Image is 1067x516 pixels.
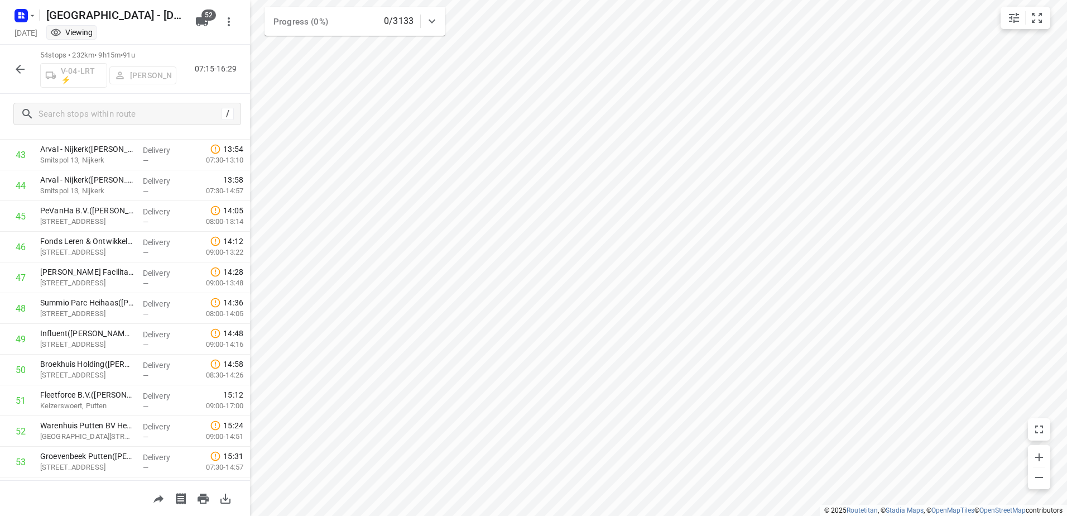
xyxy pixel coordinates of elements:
p: Arval - Nijkerk([PERSON_NAME]) [40,144,134,155]
p: 07:30-14:57 [188,462,243,473]
span: Share route [147,493,170,503]
span: 13:54 [223,144,243,155]
span: — [143,341,148,349]
span: Progress (0%) [273,17,328,27]
p: 0/3133 [384,15,414,28]
p: 54 stops • 232km • 9h15m [40,50,176,61]
span: — [143,279,148,288]
span: Download route [214,493,237,503]
p: Delivery [143,237,184,248]
div: 53 [16,457,26,467]
svg: Late [210,144,221,155]
div: 44 [16,180,26,191]
p: Broekhuis Holding(Nicole de Bruijn) [40,359,134,370]
p: Delivery [143,298,184,309]
svg: Late [210,236,221,247]
p: 09:00-14:51 [188,431,243,442]
p: Delivery [143,267,184,279]
button: Fit zoom [1026,7,1048,29]
span: 52 [201,9,216,21]
span: 13:58 [223,174,243,185]
div: 49 [16,334,26,345]
li: © 2025 , © , © © contributors [824,507,1063,514]
p: Delivery [143,206,184,217]
p: Delivery [143,175,184,187]
span: — [143,310,148,318]
p: Berencamperweg 8, Nijkerk [40,247,134,258]
p: Warenhuis Putten BV Hema filiaal 160(Jeanet) [40,420,134,431]
span: — [143,433,148,441]
span: Print shipping labels [170,493,192,503]
span: 91u [123,51,134,59]
span: — [143,156,148,165]
p: Vanenburgerallee 3, Putten [40,370,134,381]
p: 09:00-13:48 [188,278,243,289]
a: OpenMapTiles [931,507,974,514]
div: 51 [16,395,26,406]
div: / [222,108,234,120]
div: 52 [16,426,26,437]
p: Voorthuizerstraat 75, Putten [40,308,134,319]
span: — [143,464,148,472]
svg: Late [210,205,221,216]
p: Fleetforce B.V.(Anja Zeeboer) [40,389,134,400]
p: Delivery [143,390,184,402]
svg: Late [210,328,221,339]
span: 14:05 [223,205,243,216]
span: 15:12 [223,389,243,400]
p: Smitspol 13, Nijkerk [40,155,134,166]
p: Summio Parc Heihaas(Gert Jan Priem) [40,297,134,308]
p: 08:30-14:26 [188,370,243,381]
svg: Late [210,451,221,462]
span: 14:48 [223,328,243,339]
p: [STREET_ADDRESS] [40,216,134,227]
svg: Late [210,266,221,278]
input: Search stops within route [39,106,222,123]
div: You are currently in view mode. To make any changes, go to edit project. [50,27,93,38]
p: Influent(Frank Lichtendonk) [40,328,134,339]
p: Verlengde Dorpsstraat 8, Putten [40,431,134,442]
p: Delivery [143,452,184,463]
p: Groevenbeek Putten(Janine Zeeman) [40,451,134,462]
p: 09:00-13:22 [188,247,243,258]
button: Map settings [1003,7,1025,29]
a: Routetitan [847,507,878,514]
span: 15:24 [223,420,243,431]
p: 09:00-14:16 [188,339,243,350]
div: 48 [16,303,26,314]
p: Fonds Leren & Ontwikkelen Wooncorporaties ( FLOW en DCA)(Monique de Bruin) [40,236,134,247]
span: — [143,402,148,410]
p: Keizerswoert, Putten [40,400,134,412]
div: Progress (0%)0/3133 [265,7,445,36]
span: 14:58 [223,359,243,370]
p: Delivery [143,145,184,156]
p: [STREET_ADDRESS] [40,278,134,289]
p: 07:30-14:57 [188,185,243,197]
p: [STREET_ADDRESS] [40,339,134,350]
span: 15:31 [223,451,243,462]
span: Print route [192,493,214,503]
div: 46 [16,242,26,252]
p: Van Gelder Facilitair Bedrijf B.V. - Putten(Wilma Meijerink) [40,266,134,278]
button: More [218,11,240,33]
p: Delivery [143,360,184,371]
svg: Late [210,297,221,308]
a: Stadia Maps [886,507,924,514]
p: 08:00-14:05 [188,308,243,319]
div: small contained button group [1001,7,1050,29]
div: 45 [16,211,26,222]
p: [STREET_ADDRESS] [40,462,134,473]
p: 09:00-17:00 [188,400,243,412]
span: 14:12 [223,236,243,247]
p: Delivery [143,421,184,432]
div: 50 [16,365,26,375]
p: Delivery [143,329,184,340]
span: 14:28 [223,266,243,278]
div: 47 [16,273,26,283]
button: 52 [191,11,213,33]
p: Arval - Nijkerk([PERSON_NAME]) [40,174,134,185]
p: Smitspol 13, Nijkerk [40,185,134,197]
p: PeVanHa B.V.([PERSON_NAME]) [40,205,134,216]
span: — [143,218,148,226]
span: — [143,187,148,195]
